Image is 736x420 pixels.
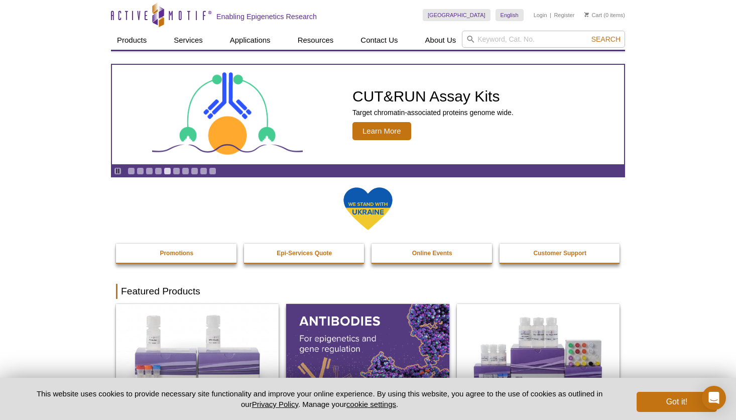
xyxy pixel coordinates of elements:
a: Go to slide 2 [137,167,144,175]
button: Search [588,35,624,44]
h2: Enabling Epigenetics Research [216,12,317,21]
a: Customer Support [500,244,621,263]
img: CUT&Tag-IT® Express Assay Kit [457,304,620,402]
img: DNA Library Prep Kit for Illumina [116,304,279,402]
a: About Us [419,31,462,50]
strong: Promotions [160,250,193,257]
img: CUT&RUN Assay Kits [152,69,303,161]
article: CUT&RUN Assay Kits [112,65,624,164]
a: Privacy Policy [252,400,298,408]
a: Go to slide 1 [128,167,135,175]
strong: Epi-Services Quote [277,250,332,257]
h2: CUT&RUN Assay Kits [352,89,514,104]
li: | [550,9,551,21]
h2: Featured Products [116,284,620,299]
a: [GEOGRAPHIC_DATA] [423,9,490,21]
a: Applications [224,31,277,50]
input: Keyword, Cat. No. [462,31,625,48]
a: Resources [292,31,340,50]
a: Go to slide 10 [209,167,216,175]
div: Open Intercom Messenger [702,386,726,410]
img: Your Cart [584,12,589,17]
span: Search [591,35,621,43]
img: We Stand With Ukraine [343,186,393,231]
a: Go to slide 6 [173,167,180,175]
strong: Online Events [412,250,452,257]
button: Got it! [637,392,717,412]
a: CUT&RUN Assay Kits CUT&RUN Assay Kits Target chromatin-associated proteins genome wide. Learn More [112,65,624,164]
a: Go to slide 7 [182,167,189,175]
a: Products [111,31,153,50]
a: Go to slide 8 [191,167,198,175]
img: All Antibodies [286,304,449,402]
span: Learn More [352,122,411,140]
a: Promotions [116,244,237,263]
a: Contact Us [354,31,404,50]
a: Online Events [372,244,493,263]
a: Cart [584,12,602,19]
a: English [496,9,524,21]
a: Toggle autoplay [114,167,121,175]
strong: Customer Support [534,250,586,257]
a: Go to slide 4 [155,167,162,175]
li: (0 items) [584,9,625,21]
a: Go to slide 3 [146,167,153,175]
p: Target chromatin-associated proteins genome wide. [352,108,514,117]
a: Go to slide 5 [164,167,171,175]
a: Login [534,12,547,19]
a: Epi-Services Quote [244,244,365,263]
button: cookie settings [346,400,396,408]
a: Go to slide 9 [200,167,207,175]
a: Services [168,31,209,50]
a: Register [554,12,574,19]
p: This website uses cookies to provide necessary site functionality and improve your online experie... [19,388,620,409]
